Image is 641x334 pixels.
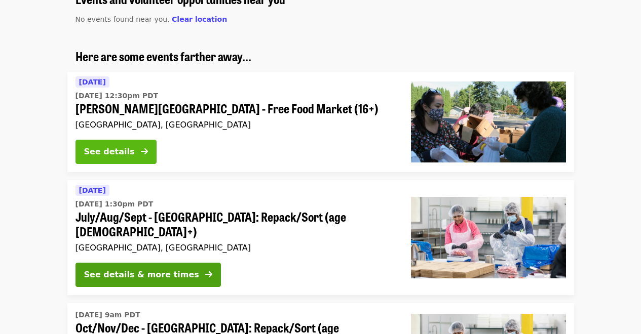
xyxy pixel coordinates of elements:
[76,199,154,210] time: [DATE] 1:30pm PDT
[76,47,251,65] span: Here are some events farther away...
[76,15,170,23] span: No events found near you.
[76,243,395,253] div: [GEOGRAPHIC_DATA], [GEOGRAPHIC_DATA]
[67,180,574,295] a: See details for "July/Aug/Sept - Beaverton: Repack/Sort (age 10+)"
[141,147,148,156] i: arrow-right icon
[76,101,395,116] span: [PERSON_NAME][GEOGRAPHIC_DATA] - Free Food Market (16+)
[411,197,566,278] img: July/Aug/Sept - Beaverton: Repack/Sort (age 10+) organized by Oregon Food Bank
[76,263,221,287] button: See details & more times
[79,186,106,194] span: [DATE]
[76,91,159,101] time: [DATE] 12:30pm PDT
[205,270,212,279] i: arrow-right icon
[172,14,227,25] button: Clear location
[76,210,395,239] span: July/Aug/Sept - [GEOGRAPHIC_DATA]: Repack/Sort (age [DEMOGRAPHIC_DATA]+)
[76,120,395,130] div: [GEOGRAPHIC_DATA], [GEOGRAPHIC_DATA]
[411,81,566,162] img: Merlo Station - Free Food Market (16+) organized by Oregon Food Bank
[172,15,227,23] span: Clear location
[76,140,157,164] button: See details
[84,269,199,281] div: See details & more times
[84,146,135,158] div: See details
[79,78,106,86] span: [DATE]
[67,72,574,172] a: See details for "Merlo Station - Free Food Market (16+)"
[76,310,140,320] time: [DATE] 9am PDT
